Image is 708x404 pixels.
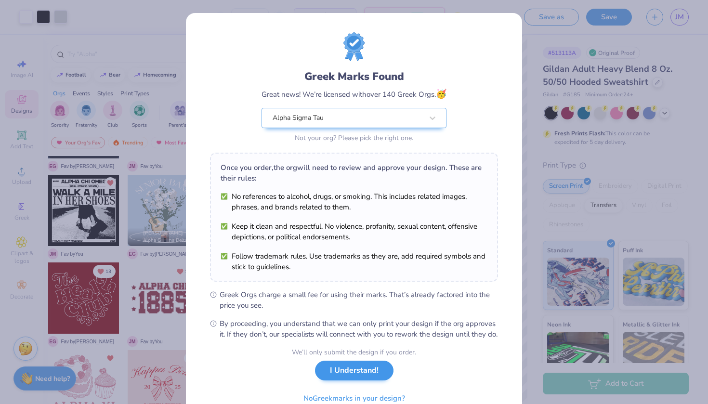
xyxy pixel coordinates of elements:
[220,289,498,311] span: Greek Orgs charge a small fee for using their marks. That’s already factored into the price you see.
[221,191,487,212] li: No references to alcohol, drugs, or smoking. This includes related images, phrases, and brands re...
[262,133,446,143] div: Not your org? Please pick the right one.
[292,347,416,357] div: We’ll only submit the design if you order.
[436,88,446,100] span: 🥳
[343,32,365,61] img: license-marks-badge.png
[315,361,393,380] button: I Understand!
[221,251,487,272] li: Follow trademark rules. Use trademarks as they are, add required symbols and stick to guidelines.
[262,88,446,101] div: Great news! We’re licensed with over 140 Greek Orgs.
[262,69,446,84] div: Greek Marks Found
[220,318,498,339] span: By proceeding, you understand that we can only print your design if the org approves it. If they ...
[221,162,487,183] div: Once you order, the org will need to review and approve your design. These are their rules:
[221,221,487,242] li: Keep it clean and respectful. No violence, profanity, sexual content, offensive depictions, or po...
